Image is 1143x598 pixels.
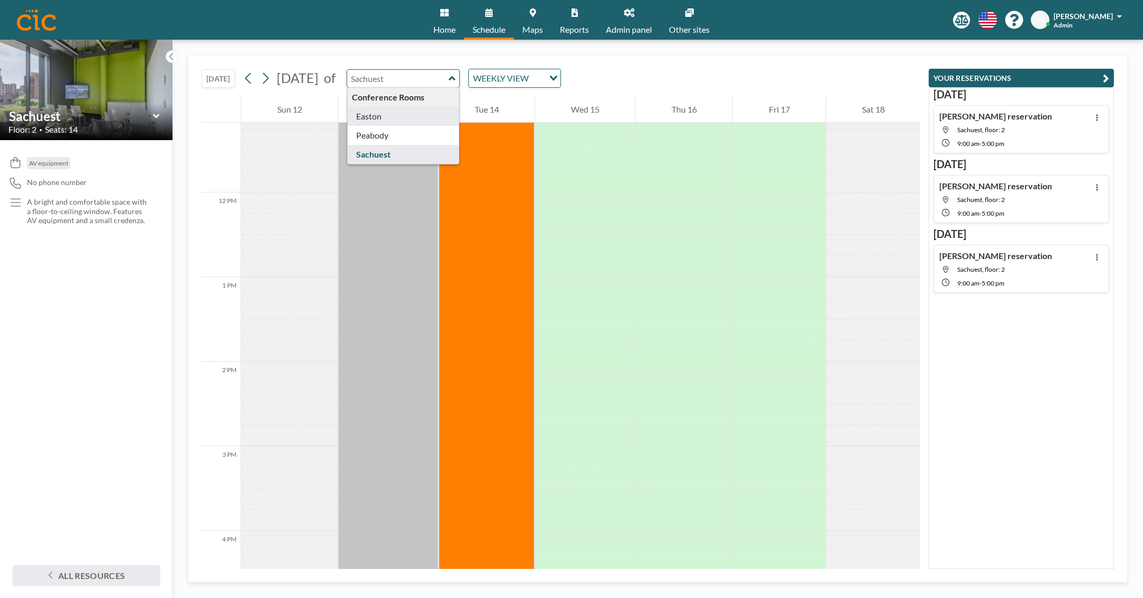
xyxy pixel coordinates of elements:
[27,178,87,187] span: No phone number
[202,277,241,362] div: 1 PM
[39,126,42,133] span: •
[1054,21,1073,29] span: Admin
[45,124,78,135] span: Seats: 14
[241,96,338,123] div: Sun 12
[826,96,920,123] div: Sat 18
[29,159,68,167] span: AV equipment
[979,140,982,148] span: -
[532,71,543,85] input: Search for option
[1054,12,1113,21] span: [PERSON_NAME]
[202,108,241,192] div: 11 AM
[636,96,732,123] div: Thu 16
[9,108,153,124] input: Sachuest
[439,96,534,123] div: Tue 14
[733,96,825,123] div: Fri 17
[17,10,56,31] img: organization-logo
[957,126,1005,134] span: Sachuest, floor: 2
[982,209,1004,217] span: 5:00 PM
[957,196,1005,204] span: Sachuest, floor: 2
[338,96,438,123] div: Mon 13
[957,265,1005,273] span: Sachuest, floor: 2
[979,279,982,287] span: -
[1035,15,1045,25] span: GY
[277,70,319,86] span: [DATE]
[957,279,979,287] span: 9:00 AM
[13,565,160,585] button: All resources
[979,209,982,217] span: -
[202,446,241,531] div: 3 PM
[348,126,459,145] div: Peabody
[939,181,1052,191] h4: [PERSON_NAME] reservation
[535,96,635,123] div: Wed 15
[347,70,449,87] input: Sachuest
[324,70,335,86] span: of
[8,124,37,135] span: Floor: 2
[469,69,560,87] div: Search for option
[669,25,710,34] span: Other sites
[939,251,1052,261] h4: [PERSON_NAME] reservation
[957,140,979,148] span: 9:00 AM
[471,71,531,85] span: WEEKLY VIEW
[560,25,589,34] span: Reports
[982,140,1004,148] span: 5:00 PM
[473,25,505,34] span: Schedule
[929,69,1114,87] button: YOUR RESERVATIONS
[202,69,235,88] button: [DATE]
[933,158,1109,171] h3: [DATE]
[606,25,652,34] span: Admin panel
[433,25,456,34] span: Home
[933,227,1109,241] h3: [DATE]
[933,88,1109,101] h3: [DATE]
[348,145,459,164] div: Sachuest
[957,209,979,217] span: 9:00 AM
[522,25,543,34] span: Maps
[348,88,459,107] div: Conference Rooms
[939,111,1052,122] h4: [PERSON_NAME] reservation
[202,362,241,446] div: 2 PM
[27,197,151,225] p: A bright and comfortable space with a floor-to-ceiling window. Features AV equipment and a small ...
[982,279,1004,287] span: 5:00 PM
[348,107,459,126] div: Easton
[202,192,241,277] div: 12 PM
